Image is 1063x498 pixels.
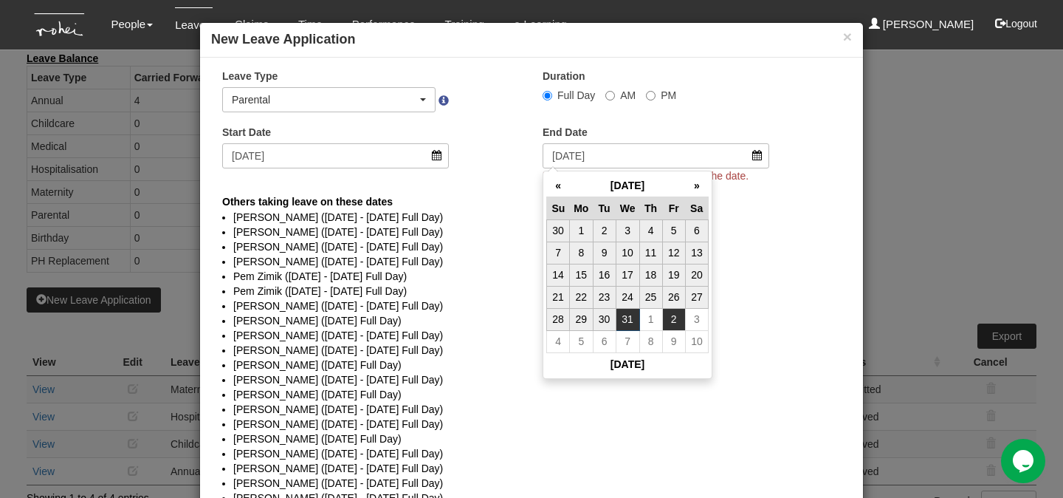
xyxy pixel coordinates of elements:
[233,284,830,299] li: Pem Zimik ([DATE] - [DATE] Full Day)
[1001,439,1048,483] iframe: chat widget
[547,264,570,286] td: 14
[593,242,616,264] td: 9
[662,330,685,352] td: 9
[232,92,417,107] div: Parental
[211,32,355,47] b: New Leave Application
[662,219,685,242] td: 5
[570,264,593,286] td: 15
[593,197,616,219] th: Tu
[222,87,436,112] button: Parental
[222,69,278,83] label: Leave Type
[543,69,585,83] label: Duration
[616,242,639,264] td: 10
[570,330,593,352] td: 5
[662,197,685,219] th: Fr
[570,219,593,242] td: 1
[843,29,852,44] button: ×
[639,219,662,242] td: 4
[593,330,616,352] td: 6
[543,170,749,182] span: End date is a holiday. Please adjust the date.
[547,197,570,219] th: Su
[222,125,271,140] label: Start Date
[639,286,662,308] td: 25
[639,197,662,219] th: Th
[685,219,708,242] td: 6
[593,286,616,308] td: 23
[616,219,639,242] td: 3
[233,372,830,387] li: [PERSON_NAME] ([DATE] - [DATE] Full Day)
[233,299,830,313] li: [PERSON_NAME] ([DATE] - [DATE] Full Day)
[685,242,708,264] td: 13
[557,89,595,101] span: Full Day
[222,196,393,208] b: Others taking leave on these dates
[233,210,830,225] li: [PERSON_NAME] ([DATE] - [DATE] Full Day)
[616,197,639,219] th: We
[685,197,708,219] th: Sa
[547,352,709,375] th: [DATE]
[616,286,639,308] td: 24
[662,308,685,330] td: 2
[593,308,616,330] td: 30
[685,174,708,197] th: »
[685,286,708,308] td: 27
[685,308,708,330] td: 3
[547,330,570,352] td: 4
[547,242,570,264] td: 7
[543,125,588,140] label: End Date
[620,89,636,101] span: AM
[547,174,570,197] th: «
[233,432,830,446] li: [PERSON_NAME] ([DATE] Full Day)
[662,242,685,264] td: 12
[661,89,676,101] span: PM
[222,143,449,168] input: d/m/yyyy
[639,308,662,330] td: 1
[547,219,570,242] td: 30
[233,402,830,417] li: [PERSON_NAME] ([DATE] - [DATE] Full Day)
[570,174,686,197] th: [DATE]
[543,143,769,168] input: d/m/yyyy
[233,358,830,372] li: [PERSON_NAME] ([DATE] Full Day)
[233,239,830,254] li: [PERSON_NAME] ([DATE] - [DATE] Full Day)
[570,197,593,219] th: Mo
[662,286,685,308] td: 26
[570,242,593,264] td: 8
[233,343,830,358] li: [PERSON_NAME] ([DATE] - [DATE] Full Day)
[233,461,830,476] li: [PERSON_NAME] ([DATE] - [DATE] Full Day)
[547,308,570,330] td: 28
[616,264,639,286] td: 17
[593,264,616,286] td: 16
[616,308,639,330] td: 31
[639,330,662,352] td: 8
[233,313,830,328] li: [PERSON_NAME] ([DATE] Full Day)
[685,330,708,352] td: 10
[233,417,830,432] li: [PERSON_NAME] ([DATE] - [DATE] Full Day)
[662,264,685,286] td: 19
[616,330,639,352] td: 7
[233,446,830,461] li: [PERSON_NAME] ([DATE] - [DATE] Full Day)
[233,254,830,269] li: [PERSON_NAME] ([DATE] - [DATE] Full Day)
[233,328,830,343] li: [PERSON_NAME] ([DATE] - [DATE] Full Day)
[233,387,830,402] li: [PERSON_NAME] ([DATE] Full Day)
[233,269,830,284] li: Pem Zimik ([DATE] - [DATE] Full Day)
[593,219,616,242] td: 2
[639,242,662,264] td: 11
[233,225,830,239] li: [PERSON_NAME] ([DATE] - [DATE] Full Day)
[233,476,830,491] li: [PERSON_NAME] ([DATE] - [DATE] Full Day)
[570,308,593,330] td: 29
[547,286,570,308] td: 21
[685,264,708,286] td: 20
[639,264,662,286] td: 18
[570,286,593,308] td: 22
